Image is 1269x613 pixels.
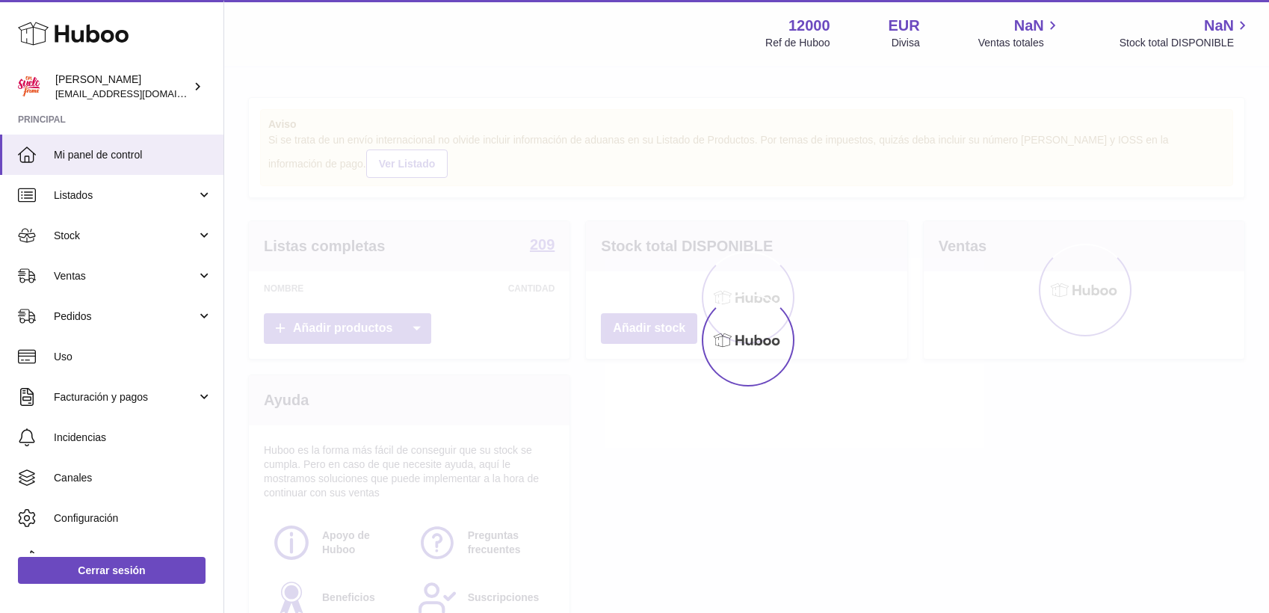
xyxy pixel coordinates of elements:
span: Devoluciones [54,552,212,566]
span: Facturación y pagos [54,390,197,404]
strong: 12000 [788,16,830,36]
a: NaN Ventas totales [978,16,1061,50]
div: [PERSON_NAME] [55,73,190,101]
span: Mi panel de control [54,148,212,162]
span: Ventas totales [978,36,1061,50]
div: Ref de Huboo [765,36,830,50]
a: Cerrar sesión [18,557,206,584]
span: NaN [1204,16,1234,36]
span: [EMAIL_ADDRESS][DOMAIN_NAME] [55,87,220,99]
span: Pedidos [54,309,197,324]
span: NaN [1014,16,1044,36]
span: Configuración [54,511,212,526]
span: Incidencias [54,431,212,445]
span: Ventas [54,269,197,283]
a: NaN Stock total DISPONIBLE [1120,16,1251,50]
span: Stock [54,229,197,243]
img: mar@ensuelofirme.com [18,76,40,98]
div: Divisa [892,36,920,50]
span: Uso [54,350,212,364]
span: Canales [54,471,212,485]
span: Stock total DISPONIBLE [1120,36,1251,50]
strong: EUR [889,16,920,36]
span: Listados [54,188,197,203]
